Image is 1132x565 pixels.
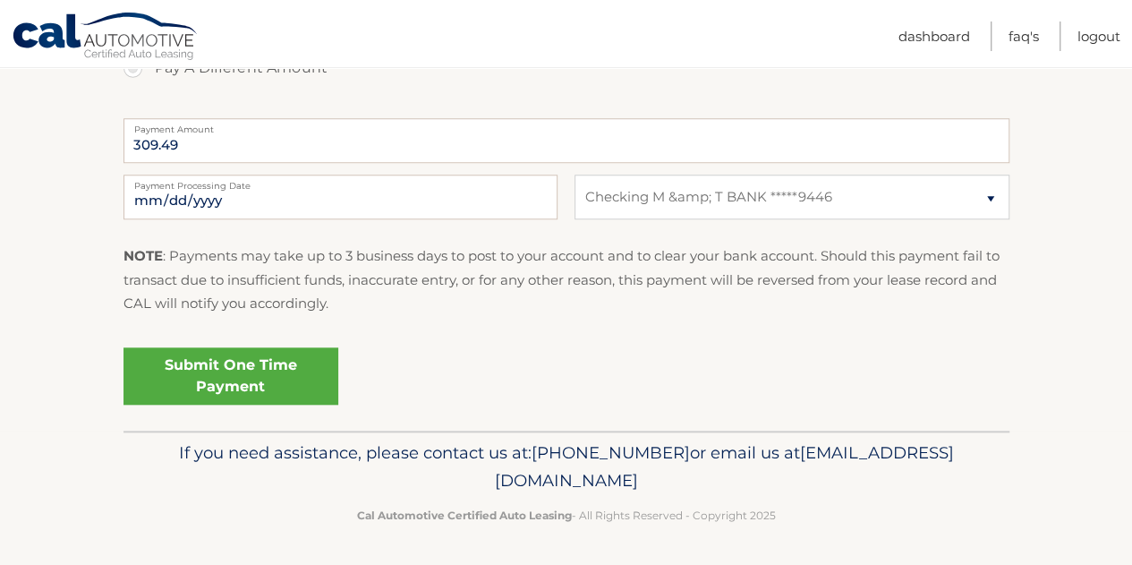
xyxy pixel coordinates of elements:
a: Submit One Time Payment [123,347,338,405]
input: Payment Amount [123,118,1009,163]
label: Payment Processing Date [123,175,557,189]
p: - All Rights Reserved - Copyright 2025 [135,506,998,525]
label: Payment Amount [123,118,1009,133]
strong: NOTE [123,247,163,264]
span: [PHONE_NUMBER] [532,442,690,463]
input: Payment Date [123,175,557,219]
a: FAQ's [1009,21,1039,51]
label: Pay A Different Amount [123,50,1009,86]
strong: Cal Automotive Certified Auto Leasing [357,509,572,522]
a: Logout [1077,21,1120,51]
p: : Payments may take up to 3 business days to post to your account and to clear your bank account.... [123,244,1009,315]
a: Dashboard [898,21,970,51]
a: Cal Automotive [12,12,200,64]
p: If you need assistance, please contact us at: or email us at [135,439,998,496]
